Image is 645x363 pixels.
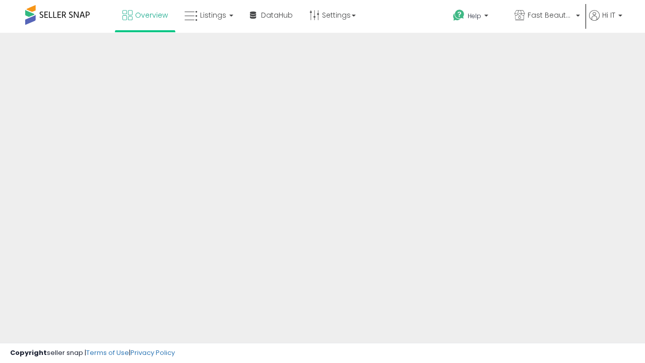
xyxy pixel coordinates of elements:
[528,10,573,20] span: Fast Beauty ([GEOGRAPHIC_DATA])
[10,348,47,357] strong: Copyright
[135,10,168,20] span: Overview
[86,348,129,357] a: Terms of Use
[445,2,505,33] a: Help
[468,12,481,20] span: Help
[602,10,615,20] span: Hi IT
[10,348,175,358] div: seller snap | |
[453,9,465,22] i: Get Help
[200,10,226,20] span: Listings
[261,10,293,20] span: DataHub
[589,10,622,33] a: Hi IT
[131,348,175,357] a: Privacy Policy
